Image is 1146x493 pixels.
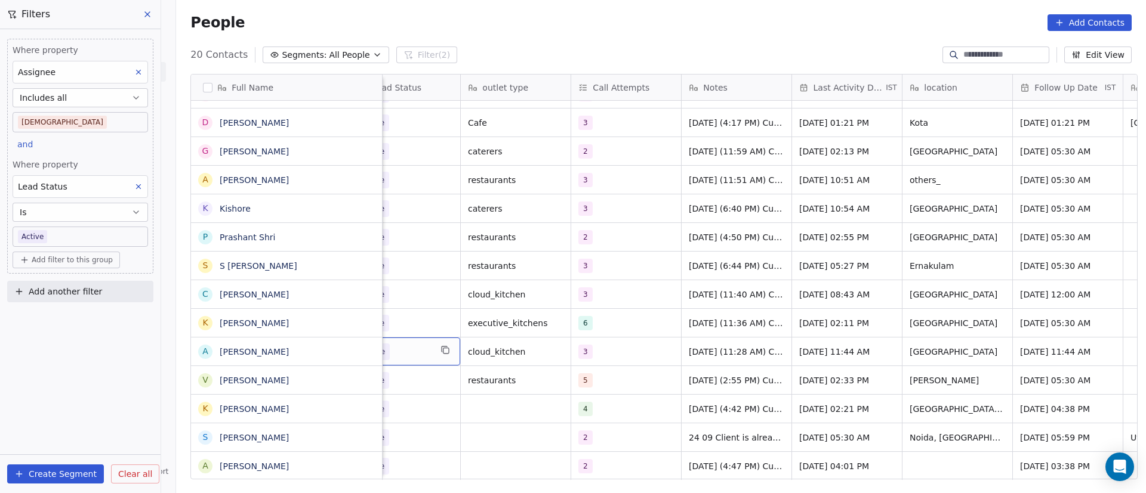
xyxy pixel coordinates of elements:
[578,230,593,244] span: 2
[578,345,593,359] span: 3
[1020,403,1116,415] span: [DATE] 04:38 PM
[1020,460,1116,472] span: [DATE] 03:38 PM
[468,260,563,272] span: restaurants
[689,117,784,129] span: [DATE] (4:17 PM) Customer will again check details and get back to [GEOGRAPHIC_DATA]. Whatsapp de...
[910,231,1005,243] span: [GEOGRAPHIC_DATA]
[799,174,895,186] span: [DATE] 10:51 AM
[190,48,248,62] span: 20 Contacts
[191,101,383,480] div: grid
[799,231,895,243] span: [DATE] 02:55 PM
[1020,317,1116,329] span: [DATE] 05:30 AM
[220,347,289,356] a: [PERSON_NAME]
[372,82,421,94] span: Lead Status
[1020,203,1116,215] span: [DATE] 05:30 AM
[910,203,1005,215] span: [GEOGRAPHIC_DATA]
[220,147,289,156] a: [PERSON_NAME]
[799,346,895,358] span: [DATE] 11:44 AM
[578,116,593,130] span: 3
[799,432,895,444] span: [DATE] 05:30 AM
[202,116,209,129] div: D
[799,260,895,272] span: [DATE] 05:27 PM
[799,317,895,329] span: [DATE] 02:11 PM
[689,174,784,186] span: [DATE] (11:51 AM) Customer will check details and connect again. Whatsapp details shared. [DATE] ...
[910,174,1005,186] span: others_
[1020,231,1116,243] span: [DATE] 05:30 AM
[1048,14,1132,31] button: Add Contacts
[396,46,458,63] button: Filter(2)
[203,317,208,329] div: K
[799,145,895,157] span: [DATE] 02:13 PM
[468,145,563,157] span: caterers
[482,82,528,94] span: outlet type
[1020,174,1116,186] span: [DATE] 05:30 AM
[689,231,784,243] span: [DATE] (4:50 PM) Customer number was auto transfer to hotel number so didn't able to connect, hen...
[578,402,593,416] span: 4
[910,403,1005,415] span: [GEOGRAPHIC_DATA], [GEOGRAPHIC_DATA]
[910,346,1005,358] span: [GEOGRAPHIC_DATA]
[203,231,208,243] div: P
[578,430,593,445] span: 2
[220,404,289,414] a: [PERSON_NAME]
[203,431,208,444] div: S
[468,117,563,129] span: Cafe
[1020,289,1116,300] span: [DATE] 12:00 AM
[1105,83,1116,92] span: IST
[220,232,276,242] a: Prashant Shri
[689,346,784,358] span: [DATE] (11:28 AM) Customer did not answered call, WhatsApp details shared. [DATE] (3:32 PM) Custo...
[468,174,563,186] span: restaurants
[578,373,593,387] span: 5
[902,75,1012,100] div: location
[220,318,289,328] a: [PERSON_NAME]
[203,345,209,358] div: A
[220,204,251,213] a: Kishore
[689,460,784,472] span: [DATE] (4:47 PM) Customer wish to check device in person near [GEOGRAPHIC_DATA] so he can decide....
[689,403,784,415] span: [DATE] (4:42 PM) Customer will check details and connect after words for demo booking for future ...
[578,144,593,159] span: 2
[593,82,649,94] span: Call Attempts
[910,117,1005,129] span: Kota
[689,145,784,157] span: [DATE] (11:59 AM) Customer did not answered call, WhatsApp details shared. [DATE] (12:54 PM) Cust...
[220,461,289,471] a: [PERSON_NAME]
[468,346,563,358] span: cloud_kitchen
[689,203,784,215] span: [DATE] (6:40 PM) Customer is planning to start a new outlet in future. Whatsapp details shared. [...
[799,203,895,215] span: [DATE] 10:54 AM
[886,83,897,92] span: IST
[1020,260,1116,272] span: [DATE] 05:30 AM
[910,145,1005,157] span: [GEOGRAPHIC_DATA]
[203,173,209,186] div: A
[1020,145,1116,157] span: [DATE] 05:30 AM
[203,259,208,272] div: S
[910,374,1005,386] span: [PERSON_NAME]
[220,376,289,385] a: [PERSON_NAME]
[329,49,369,61] span: All People
[203,402,208,415] div: K
[689,432,784,444] span: 24 09 Client is already associated as consultant with one of our client De Valentino cafe Have sp...
[689,317,784,329] span: [DATE] (11:36 AM) Customer will check details and connect with us again. Whatsapp details shared....
[578,173,593,187] span: 3
[1013,75,1123,100] div: Follow Up DateIST
[220,261,297,271] a: S [PERSON_NAME]
[703,82,727,94] span: Notes
[689,289,784,300] span: [DATE] (11:40 AM) Customer busy on another calll, WhatsApp details shared. [DATE] (6:44 PM) Custo...
[220,433,289,442] a: [PERSON_NAME]
[799,374,895,386] span: [DATE] 02:33 PM
[814,82,884,94] span: Last Activity Date
[571,75,681,100] div: Call Attempts
[203,460,209,472] div: A
[1105,452,1134,481] div: Open Intercom Messenger
[924,82,957,94] span: location
[1034,82,1097,94] span: Follow Up Date
[799,117,895,129] span: [DATE] 01:21 PM
[468,289,563,300] span: cloud_kitchen
[1020,374,1116,386] span: [DATE] 05:30 AM
[350,75,460,100] div: Lead Status
[682,75,791,100] div: Notes
[910,260,1005,272] span: Ernakulam
[1020,117,1116,129] span: [DATE] 01:21 PM
[468,374,563,386] span: restaurants
[792,75,902,100] div: Last Activity DateIST
[799,460,895,472] span: [DATE] 04:01 PM
[578,316,593,330] span: 6
[468,203,563,215] span: caterers
[468,231,563,243] span: restaurants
